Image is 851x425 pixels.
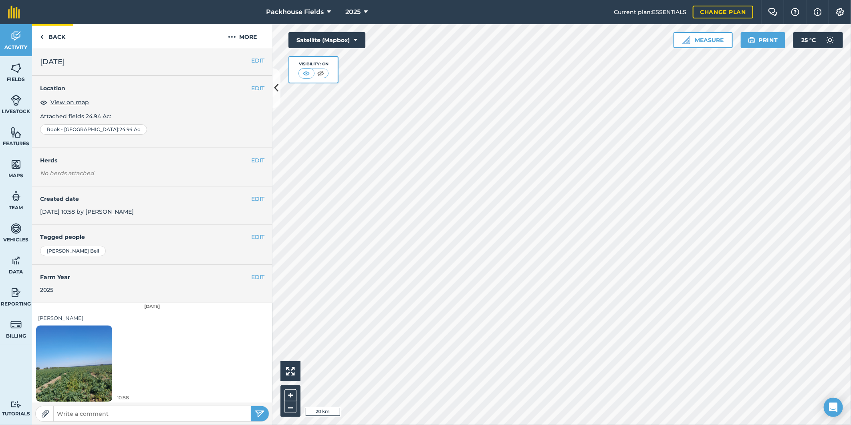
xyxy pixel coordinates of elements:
[251,194,264,203] button: EDIT
[10,287,22,299] img: svg+xml;base64,PD94bWwgdmVyc2lvbj0iMS4wIiBlbmNvZGluZz0idXRmLTgiPz4KPCEtLSBHZW5lcmF0b3I6IEFkb2JlIE...
[40,156,272,165] h4: Herds
[301,69,311,77] img: svg+xml;base64,PHN2ZyB4bWxucz0iaHR0cDovL3d3dy53My5vcmcvMjAwMC9zdmciIHdpZHRoPSI1MCIgaGVpZ2h0PSI0MC...
[40,273,264,281] h4: Farm Year
[40,97,89,107] button: View on map
[10,255,22,267] img: svg+xml;base64,PD94bWwgdmVyc2lvbj0iMS4wIiBlbmNvZGluZz0idXRmLTgiPz4KPCEtLSBHZW5lcmF0b3I6IEFkb2JlIE...
[40,233,264,241] h4: Tagged people
[10,62,22,74] img: svg+xml;base64,PHN2ZyB4bWxucz0iaHR0cDovL3d3dy53My5vcmcvMjAwMC9zdmciIHdpZHRoPSI1NiIgaGVpZ2h0PSI2MC...
[10,319,22,331] img: svg+xml;base64,PD94bWwgdmVyc2lvbj0iMS4wIiBlbmNvZGluZz0idXRmLTgiPz4KPCEtLSBHZW5lcmF0b3I6IEFkb2JlIE...
[801,32,816,48] span: 25 ° C
[284,401,296,413] button: –
[298,61,329,67] div: Visibility: On
[40,84,264,93] h4: Location
[791,8,800,16] img: A question mark icon
[117,394,129,401] span: 10:58
[40,285,264,294] div: 2025
[741,32,786,48] button: Print
[284,389,296,401] button: +
[286,367,295,376] img: Four arrows, one pointing top left, one top right, one bottom right and the last bottom left
[40,169,272,178] em: No herds attached
[40,194,264,203] h4: Created date
[32,24,73,48] a: Back
[822,32,838,48] img: svg+xml;base64,PD94bWwgdmVyc2lvbj0iMS4wIiBlbmNvZGluZz0idXRmLTgiPz4KPCEtLSBHZW5lcmF0b3I6IEFkb2JlIE...
[748,35,756,45] img: svg+xml;base64,PHN2ZyB4bWxucz0iaHR0cDovL3d3dy53My5vcmcvMjAwMC9zdmciIHdpZHRoPSIxOSIgaGVpZ2h0PSIyNC...
[47,126,118,133] span: Rook - [GEOGRAPHIC_DATA]
[251,56,264,65] button: EDIT
[251,156,264,165] button: EDIT
[824,398,843,417] div: Open Intercom Messenger
[32,303,272,310] div: [DATE]
[768,8,778,16] img: Two speech bubbles overlapping with the left bubble in the forefront
[682,36,690,44] img: Ruler icon
[38,314,266,322] div: [PERSON_NAME]
[345,7,361,17] span: 2025
[40,97,47,107] img: svg+xml;base64,PHN2ZyB4bWxucz0iaHR0cDovL3d3dy53My5vcmcvMjAwMC9zdmciIHdpZHRoPSIxOCIgaGVpZ2h0PSIyNC...
[693,6,753,18] a: Change plan
[40,32,44,42] img: svg+xml;base64,PHN2ZyB4bWxucz0iaHR0cDovL3d3dy53My5vcmcvMjAwMC9zdmciIHdpZHRoPSI5IiBoZWlnaHQ9IjI0Ii...
[814,7,822,17] img: svg+xml;base64,PHN2ZyB4bWxucz0iaHR0cDovL3d3dy53My5vcmcvMjAwMC9zdmciIHdpZHRoPSIxNyIgaGVpZ2h0PSIxNy...
[251,84,264,93] button: EDIT
[118,126,140,133] span: : 24.94 Ac
[212,24,272,48] button: More
[10,126,22,138] img: svg+xml;base64,PHN2ZyB4bWxucz0iaHR0cDovL3d3dy53My5vcmcvMjAwMC9zdmciIHdpZHRoPSI1NiIgaGVpZ2h0PSI2MC...
[614,8,686,16] span: Current plan : ESSENTIALS
[41,410,49,418] img: Paperclip icon
[288,32,365,48] button: Satellite (Mapbox)
[10,158,22,170] img: svg+xml;base64,PHN2ZyB4bWxucz0iaHR0cDovL3d3dy53My5vcmcvMjAwMC9zdmciIHdpZHRoPSI1NiIgaGVpZ2h0PSI2MC...
[32,186,272,225] div: [DATE] 10:58 by [PERSON_NAME]
[255,409,265,419] img: svg+xml;base64,PHN2ZyB4bWxucz0iaHR0cDovL3d3dy53My5vcmcvMjAwMC9zdmciIHdpZHRoPSIyNSIgaGVpZ2h0PSIyNC...
[10,30,22,42] img: svg+xml;base64,PD94bWwgdmVyc2lvbj0iMS4wIiBlbmNvZGluZz0idXRmLTgiPz4KPCEtLSBHZW5lcmF0b3I6IEFkb2JlIE...
[54,408,251,419] input: Write a comment
[10,223,22,235] img: svg+xml;base64,PD94bWwgdmVyc2lvbj0iMS4wIiBlbmNvZGluZz0idXRmLTgiPz4KPCEtLSBHZW5lcmF0b3I6IEFkb2JlIE...
[10,190,22,202] img: svg+xml;base64,PD94bWwgdmVyc2lvbj0iMS4wIiBlbmNvZGluZz0idXRmLTgiPz4KPCEtLSBHZW5lcmF0b3I6IEFkb2JlIE...
[266,7,324,17] span: Packhouse Fields
[251,273,264,281] button: EDIT
[40,246,106,256] div: [PERSON_NAME] Bell
[50,98,89,107] span: View on map
[674,32,733,48] button: Measure
[251,233,264,241] button: EDIT
[793,32,843,48] button: 25 °C
[316,69,326,77] img: svg+xml;base64,PHN2ZyB4bWxucz0iaHR0cDovL3d3dy53My5vcmcvMjAwMC9zdmciIHdpZHRoPSI1MCIgaGVpZ2h0PSI0MC...
[8,6,20,18] img: fieldmargin Logo
[40,112,264,121] p: Attached fields 24.94 Ac :
[36,313,112,414] img: Loading spinner
[835,8,845,16] img: A cog icon
[10,94,22,106] img: svg+xml;base64,PD94bWwgdmVyc2lvbj0iMS4wIiBlbmNvZGluZz0idXRmLTgiPz4KPCEtLSBHZW5lcmF0b3I6IEFkb2JlIE...
[10,401,22,409] img: svg+xml;base64,PD94bWwgdmVyc2lvbj0iMS4wIiBlbmNvZGluZz0idXRmLTgiPz4KPCEtLSBHZW5lcmF0b3I6IEFkb2JlIE...
[228,32,236,42] img: svg+xml;base64,PHN2ZyB4bWxucz0iaHR0cDovL3d3dy53My5vcmcvMjAwMC9zdmciIHdpZHRoPSIyMCIgaGVpZ2h0PSIyNC...
[40,56,264,67] h2: [DATE]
